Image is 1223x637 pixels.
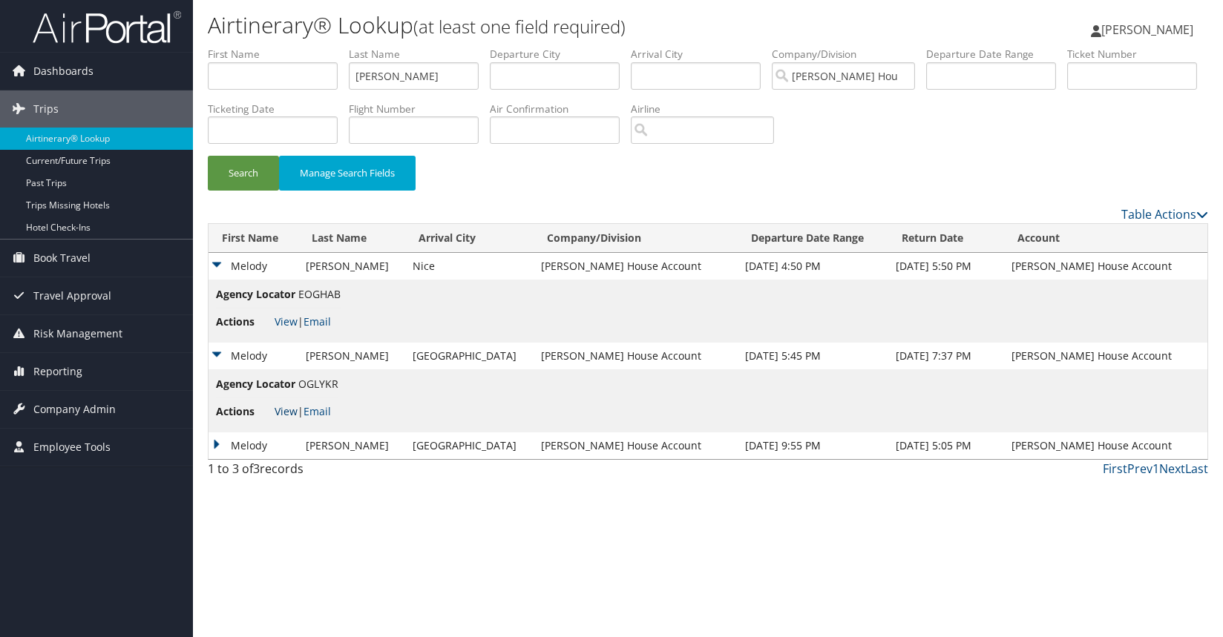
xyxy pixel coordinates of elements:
td: Melody [209,432,298,459]
label: First Name [208,47,349,62]
span: Risk Management [33,315,122,352]
a: Prev [1127,461,1152,477]
td: [PERSON_NAME] House Account [534,253,737,280]
td: [PERSON_NAME] House Account [1004,432,1207,459]
span: Book Travel [33,240,91,277]
td: [PERSON_NAME] House Account [534,343,737,369]
td: [DATE] 5:45 PM [738,343,889,369]
a: Next [1159,461,1185,477]
th: Arrival City: activate to sort column ascending [405,224,534,253]
span: [PERSON_NAME] [1101,22,1193,38]
a: View [275,314,298,329]
span: EOGHAB [298,287,341,301]
span: Dashboards [33,53,94,90]
label: Departure City [490,47,631,62]
label: Air Confirmation [490,102,631,116]
td: [PERSON_NAME] House Account [1004,343,1207,369]
a: [PERSON_NAME] [1091,7,1208,52]
label: Departure Date Range [926,47,1067,62]
td: [DATE] 5:50 PM [888,253,1003,280]
td: [DATE] 9:55 PM [738,432,889,459]
label: Airline [631,102,785,116]
label: Company/Division [772,47,926,62]
label: Ticket Number [1067,47,1208,62]
span: Actions [216,403,272,420]
th: Account: activate to sort column ascending [1004,224,1207,253]
th: Last Name: activate to sort column ascending [298,224,404,253]
th: Return Date: activate to sort column ascending [888,224,1003,253]
a: Last [1185,461,1208,477]
span: Travel Approval [33,277,111,314]
a: Email [304,314,331,329]
button: Search [208,156,279,191]
span: Reporting [33,353,82,390]
span: | [275,314,331,329]
td: [PERSON_NAME] [298,432,404,459]
a: View [275,404,298,418]
td: [DATE] 4:50 PM [738,253,889,280]
span: OGLYKR [298,377,338,391]
td: [GEOGRAPHIC_DATA] [405,343,534,369]
span: Agency Locator [216,376,295,392]
img: airportal-logo.png [33,10,181,44]
th: First Name: activate to sort column ascending [209,224,298,253]
label: Last Name [349,47,490,62]
h1: Airtinerary® Lookup [208,10,875,41]
a: Table Actions [1121,206,1208,222]
td: [PERSON_NAME] House Account [534,432,737,459]
th: Departure Date Range: activate to sort column ascending [738,224,889,253]
td: [PERSON_NAME] [298,253,404,280]
span: Agency Locator [216,286,295,303]
label: Ticketing Date [208,102,349,116]
td: Nice [405,253,534,280]
td: Melody [209,253,298,280]
td: [DATE] 7:37 PM [888,343,1003,369]
td: Melody [209,343,298,369]
span: 3 [253,461,260,477]
button: Manage Search Fields [279,156,416,191]
div: 1 to 3 of records [208,460,442,485]
a: First [1103,461,1127,477]
td: [GEOGRAPHIC_DATA] [405,432,534,459]
span: Actions [216,314,272,330]
a: 1 [1152,461,1159,477]
span: Employee Tools [33,429,111,466]
th: Company/Division [534,224,737,253]
td: [PERSON_NAME] [298,343,404,369]
span: Trips [33,90,59,128]
label: Arrival City [631,47,772,62]
span: Company Admin [33,391,116,428]
a: Email [304,404,331,418]
span: | [275,404,331,418]
small: (at least one field required) [413,14,626,39]
td: [PERSON_NAME] House Account [1004,253,1207,280]
td: [DATE] 5:05 PM [888,432,1003,459]
label: Flight Number [349,102,490,116]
